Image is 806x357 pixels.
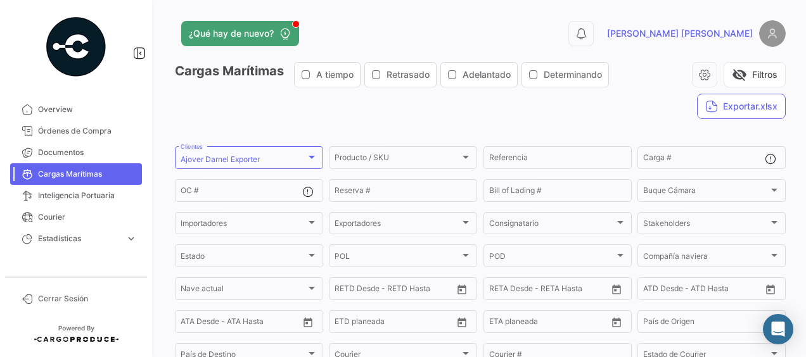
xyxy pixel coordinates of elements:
input: Hasta [499,286,556,295]
input: ATA Desde [181,319,182,328]
span: País de Origen [643,319,769,328]
span: Cargas Marítimas [38,168,137,180]
input: Desde [489,319,490,328]
span: Buque Cámara [643,188,769,197]
button: Open calendar [452,313,471,332]
a: Courier [10,206,142,228]
span: Órdenes de Compra [38,125,137,137]
span: Nave actual [181,286,306,295]
span: Estadísticas [38,233,120,244]
a: Documentos [10,142,142,163]
input: ATD Hasta [653,286,710,295]
button: Retrasado [365,63,436,87]
button: Exportar.xlsx [697,94,786,119]
span: POL [335,253,460,262]
h3: Cargas Marítimas [175,62,613,87]
input: ATD Desde [643,286,644,295]
span: Importadores [181,221,306,230]
span: Consignatario [489,221,615,230]
button: Open calendar [298,313,317,332]
span: Stakeholders [643,221,769,230]
a: Inteligencia Portuaria [10,185,142,206]
span: Compañía naviera [643,253,769,262]
input: Hasta [345,319,401,328]
span: ¿Qué hay de nuevo? [189,27,274,40]
button: Open calendar [761,280,780,299]
input: Hasta [345,286,401,295]
span: Overview [38,104,137,115]
button: Adelantado [441,63,517,87]
span: Courier [38,211,137,223]
span: Inteligencia Portuaria [38,190,137,201]
button: A tiempo [295,63,360,87]
a: Overview [10,99,142,120]
input: Hasta [499,319,556,328]
span: [PERSON_NAME] [PERSON_NAME] [607,27,753,40]
span: A tiempo [316,68,354,81]
button: ¿Qué hay de nuevo? [181,21,299,46]
button: Open calendar [452,280,471,299]
input: Desde [335,286,336,295]
span: Determinando [544,68,602,81]
span: Estado [181,253,306,262]
button: Open calendar [607,313,626,332]
div: Abrir Intercom Messenger [763,314,793,344]
span: expand_more [125,233,137,244]
button: Determinando [522,63,608,87]
img: placeholder-user.png [759,20,786,47]
input: Desde [335,319,336,328]
a: Órdenes de Compra [10,120,142,142]
span: Documentos [38,147,137,158]
a: Cargas Marítimas [10,163,142,185]
span: Producto / SKU [335,155,460,164]
input: Desde [489,286,490,295]
span: Retrasado [387,68,430,81]
img: powered-by.png [44,15,108,78]
span: POD [489,253,615,262]
button: visibility_offFiltros [724,62,786,87]
button: Open calendar [607,280,626,299]
span: Exportadores [335,221,460,230]
span: visibility_off [732,67,747,82]
span: Adelantado [463,68,511,81]
input: ATA Hasta [191,319,247,328]
mat-select-trigger: Ajover Darnel Exporter [181,154,260,164]
span: Cerrar Sesión [38,293,137,304]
